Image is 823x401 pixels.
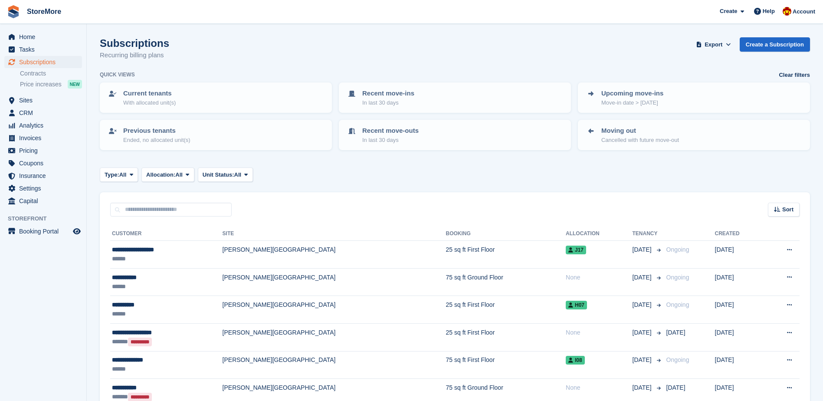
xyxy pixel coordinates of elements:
[446,351,566,379] td: 75 sq ft First Floor
[101,83,331,112] a: Current tenants With allocated unit(s)
[4,94,82,106] a: menu
[633,273,653,282] span: [DATE]
[779,71,810,79] a: Clear filters
[695,37,733,52] button: Export
[68,80,82,89] div: NEW
[19,119,71,131] span: Analytics
[666,274,689,281] span: Ongoing
[633,245,653,254] span: [DATE]
[123,136,190,145] p: Ended, no allocated unit(s)
[566,227,633,241] th: Allocation
[223,351,446,379] td: [PERSON_NAME][GEOGRAPHIC_DATA]
[223,323,446,351] td: [PERSON_NAME][GEOGRAPHIC_DATA]
[446,296,566,324] td: 25 sq ft First Floor
[72,226,82,237] a: Preview store
[601,136,679,145] p: Cancelled with future move-out
[23,4,65,19] a: StoreMore
[19,107,71,119] span: CRM
[100,71,135,79] h6: Quick views
[4,56,82,68] a: menu
[19,170,71,182] span: Insurance
[340,83,570,112] a: Recent move-ins In last 30 days
[4,107,82,119] a: menu
[100,50,169,60] p: Recurring billing plans
[715,351,764,379] td: [DATE]
[19,56,71,68] span: Subscriptions
[223,241,446,269] td: [PERSON_NAME][GEOGRAPHIC_DATA]
[633,227,663,241] th: Tenancy
[19,195,71,207] span: Capital
[105,171,119,179] span: Type:
[566,356,585,365] span: I08
[666,301,689,308] span: Ongoing
[601,126,679,136] p: Moving out
[223,296,446,324] td: [PERSON_NAME][GEOGRAPHIC_DATA]
[146,171,175,179] span: Allocation:
[715,296,764,324] td: [DATE]
[446,227,566,241] th: Booking
[19,145,71,157] span: Pricing
[101,121,331,149] a: Previous tenants Ended, no allocated unit(s)
[100,37,169,49] h1: Subscriptions
[223,268,446,296] td: [PERSON_NAME][GEOGRAPHIC_DATA]
[783,7,791,16] img: Store More Team
[566,328,633,337] div: None
[362,126,419,136] p: Recent move-outs
[666,246,689,253] span: Ongoing
[4,157,82,169] a: menu
[100,168,138,182] button: Type: All
[19,225,71,237] span: Booking Portal
[705,40,722,49] span: Export
[234,171,242,179] span: All
[720,7,737,16] span: Create
[715,323,764,351] td: [DATE]
[715,241,764,269] td: [DATE]
[633,383,653,392] span: [DATE]
[198,168,253,182] button: Unit Status: All
[633,300,653,309] span: [DATE]
[362,89,414,99] p: Recent move-ins
[19,43,71,56] span: Tasks
[141,168,194,182] button: Allocation: All
[579,121,809,149] a: Moving out Cancelled with future move-out
[446,268,566,296] td: 75 sq ft Ground Floor
[633,328,653,337] span: [DATE]
[20,79,82,89] a: Price increases NEW
[601,99,663,107] p: Move-in date > [DATE]
[4,182,82,194] a: menu
[566,301,587,309] span: H07
[666,384,685,391] span: [DATE]
[123,89,176,99] p: Current tenants
[566,246,586,254] span: J17
[362,136,419,145] p: In last 30 days
[19,132,71,144] span: Invoices
[362,99,414,107] p: In last 30 days
[20,69,82,78] a: Contracts
[4,225,82,237] a: menu
[19,182,71,194] span: Settings
[740,37,810,52] a: Create a Subscription
[123,126,190,136] p: Previous tenants
[666,356,689,363] span: Ongoing
[4,170,82,182] a: menu
[340,121,570,149] a: Recent move-outs In last 30 days
[4,31,82,43] a: menu
[633,355,653,365] span: [DATE]
[763,7,775,16] span: Help
[601,89,663,99] p: Upcoming move-ins
[666,329,685,336] span: [DATE]
[223,227,446,241] th: Site
[119,171,127,179] span: All
[4,43,82,56] a: menu
[4,119,82,131] a: menu
[175,171,183,179] span: All
[4,195,82,207] a: menu
[782,205,793,214] span: Sort
[793,7,815,16] span: Account
[446,323,566,351] td: 25 sq ft First Floor
[123,99,176,107] p: With allocated unit(s)
[203,171,234,179] span: Unit Status:
[20,80,62,89] span: Price increases
[715,268,764,296] td: [DATE]
[566,273,633,282] div: None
